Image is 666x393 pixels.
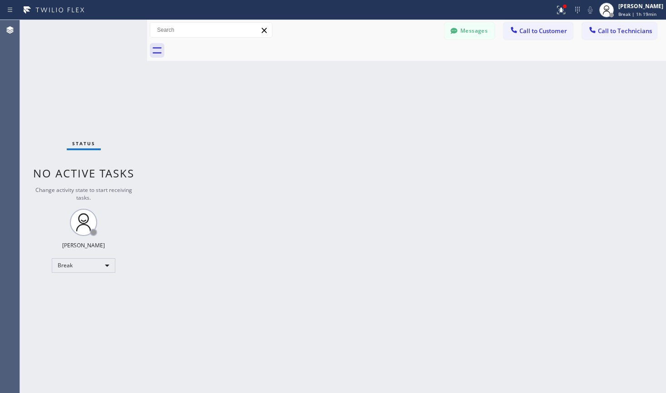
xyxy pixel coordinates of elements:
button: Messages [444,22,494,39]
div: [PERSON_NAME] [62,241,105,249]
input: Search [150,23,272,37]
button: Call to Technicians [582,22,657,39]
div: Break [52,258,115,273]
div: [PERSON_NAME] [618,2,663,10]
button: Call to Customer [503,22,573,39]
span: Break | 1h 19min [618,11,656,17]
span: Call to Technicians [598,27,652,35]
span: Status [72,140,95,147]
span: Change activity state to start receiving tasks. [35,186,132,201]
span: No active tasks [33,166,134,181]
span: Call to Customer [519,27,567,35]
button: Mute [584,4,597,16]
